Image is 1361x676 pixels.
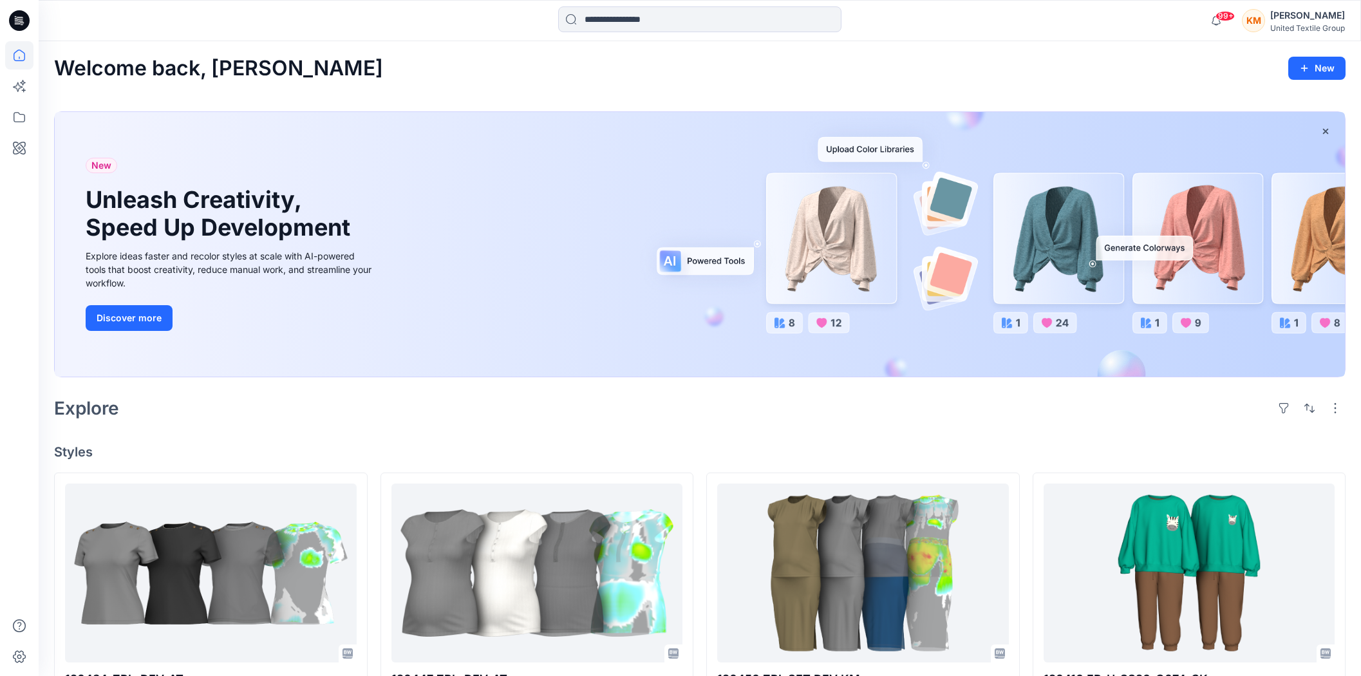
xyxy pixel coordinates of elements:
[1216,11,1235,21] span: 99+
[91,158,111,173] span: New
[86,305,375,331] a: Discover more
[1270,23,1345,33] div: United Textile Group
[1288,57,1346,80] button: New
[1242,9,1265,32] div: KM
[1044,484,1335,662] a: 120416 FR-U-SS26-O074-CK
[717,484,1009,662] a: 120456 ZPL SET DEV KM
[1270,8,1345,23] div: [PERSON_NAME]
[391,484,683,662] a: 120447_ZPL_DEV_AT
[86,249,375,290] div: Explore ideas faster and recolor styles at scale with AI-powered tools that boost creativity, red...
[54,398,119,418] h2: Explore
[86,186,356,241] h1: Unleash Creativity, Speed Up Development
[54,57,383,80] h2: Welcome back, [PERSON_NAME]
[54,444,1346,460] h4: Styles
[86,305,173,331] button: Discover more
[65,484,357,662] a: 120434_ZPL_DEV_AT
